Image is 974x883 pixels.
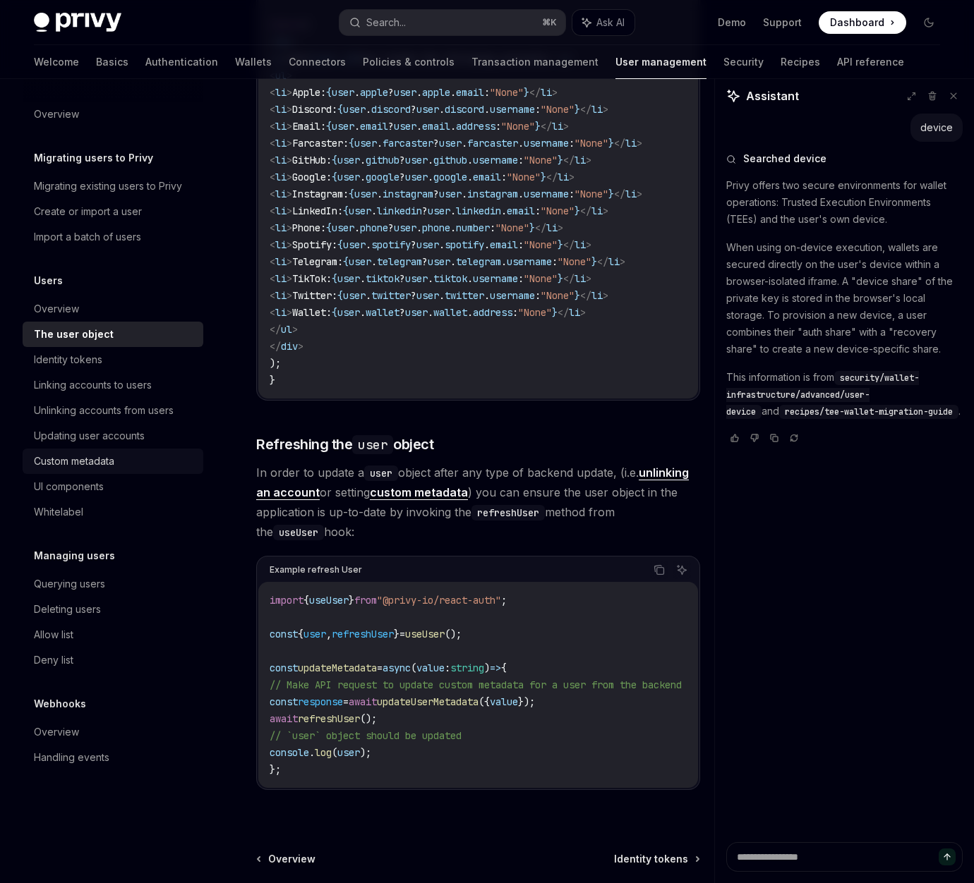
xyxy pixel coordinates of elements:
span: li [541,86,552,99]
span: address [456,120,495,133]
span: Phone: [292,221,326,234]
h5: Users [34,272,63,289]
span: { [326,86,332,99]
span: "None" [558,255,591,268]
span: > [637,188,642,200]
span: user [394,86,416,99]
span: . [518,137,524,150]
span: Email: [292,120,326,133]
span: li [608,255,620,268]
a: Migrating existing users to Privy [23,173,203,199]
span: . [366,238,371,251]
span: "None" [541,103,575,116]
span: "None" [495,221,529,234]
a: Basics [96,45,128,79]
span: : [501,171,507,183]
span: "None" [575,137,608,150]
span: . [450,205,456,217]
span: username [524,188,569,200]
span: : [495,120,501,133]
a: Linking accounts to users [23,372,203,398]
span: { [326,221,332,234]
span: "None" [507,171,541,183]
a: Updating user accounts [23,423,203,449]
a: Overview [23,296,203,322]
span: li [591,205,603,217]
span: li [625,137,637,150]
span: > [603,103,608,116]
a: Support [763,16,802,30]
span: li [625,188,637,200]
span: > [287,137,292,150]
span: < [270,205,275,217]
span: . [428,171,433,183]
span: ? [388,86,394,99]
span: user [394,120,416,133]
span: li [275,205,287,217]
span: instagram [383,188,433,200]
span: user [394,221,416,234]
span: : [569,188,575,200]
span: li [575,154,586,166]
a: API reference [837,45,904,79]
span: { [343,255,349,268]
span: user [428,255,450,268]
span: phone [360,221,388,234]
img: dark logo [34,13,121,32]
span: } [535,120,541,133]
a: custom metadata [370,485,468,500]
span: google [366,171,399,183]
span: </ [535,221,546,234]
span: email [360,120,388,133]
span: } [524,86,529,99]
span: . [354,120,360,133]
span: email [490,238,518,251]
span: > [287,86,292,99]
span: user [416,103,439,116]
span: email [422,120,450,133]
span: username [473,154,518,166]
span: </ [580,103,591,116]
span: li [275,103,287,116]
span: Searched device [743,152,826,166]
div: Deleting users [34,601,101,618]
span: spotify [371,238,411,251]
span: > [586,154,591,166]
span: . [416,86,422,99]
div: Handling events [34,749,109,766]
span: > [287,103,292,116]
a: unlinking an account [256,465,689,500]
span: discord [445,103,484,116]
span: Instagram: [292,188,349,200]
span: user [332,221,354,234]
a: Querying users [23,571,203,597]
span: Apple: [292,86,326,99]
span: < [270,69,275,82]
span: linkedin [377,205,422,217]
span: > [552,86,558,99]
span: > [287,238,292,251]
span: apple [360,86,388,99]
span: li [275,120,287,133]
span: : [484,86,490,99]
span: ? [433,188,439,200]
span: "None" [524,154,558,166]
span: < [270,272,275,285]
span: github [433,154,467,166]
span: li [275,255,287,268]
h5: Migrating users to Privy [34,150,153,166]
span: </ [529,86,541,99]
div: Updating user accounts [34,427,145,444]
div: Overview [34,106,79,123]
span: </ [546,171,558,183]
span: . [416,221,422,234]
a: Handling events [23,745,203,770]
button: Searched device [726,152,963,166]
span: . [484,103,490,116]
div: device [920,121,953,135]
span: </ [541,120,552,133]
span: Spotify: [292,238,337,251]
div: Import a batch of users [34,229,141,245]
a: Policies & controls [363,45,455,79]
button: Copy the contents from the code block [650,561,668,579]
